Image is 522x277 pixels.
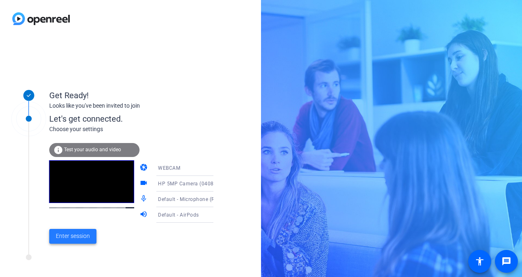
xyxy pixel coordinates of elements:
[501,256,511,266] mat-icon: message
[140,163,149,173] mat-icon: camera
[158,180,229,187] span: HP 5MP Camera (0408:547e)
[158,212,199,218] span: Default - AirPods
[49,89,213,102] div: Get Ready!
[56,232,90,240] span: Enter session
[158,165,180,171] span: WEBCAM
[140,194,149,204] mat-icon: mic_none
[53,145,63,155] mat-icon: info
[64,147,121,152] span: Test your audio and video
[158,196,253,202] span: Default - Microphone (Realtek(R) Audio)
[49,229,96,244] button: Enter session
[49,125,230,134] div: Choose your settings
[49,113,230,125] div: Let's get connected.
[49,102,213,110] div: Looks like you've been invited to join
[140,179,149,189] mat-icon: videocam
[140,210,149,220] mat-icon: volume_up
[475,256,485,266] mat-icon: accessibility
